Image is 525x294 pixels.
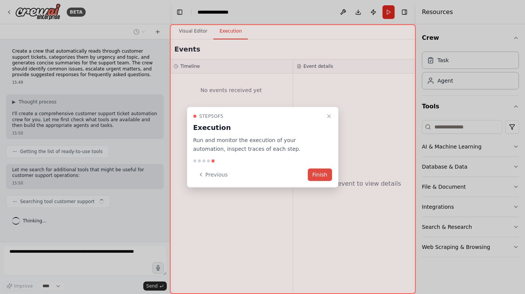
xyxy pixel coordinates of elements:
h3: Execution [193,122,323,133]
button: Close walkthrough [324,112,334,121]
button: Finish [308,168,332,181]
span: Step 5 of 5 [199,113,224,119]
button: Hide left sidebar [174,7,185,17]
button: Previous [193,168,232,181]
p: Run and monitor the execution of your automation, inspect traces of each step. [193,136,323,153]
